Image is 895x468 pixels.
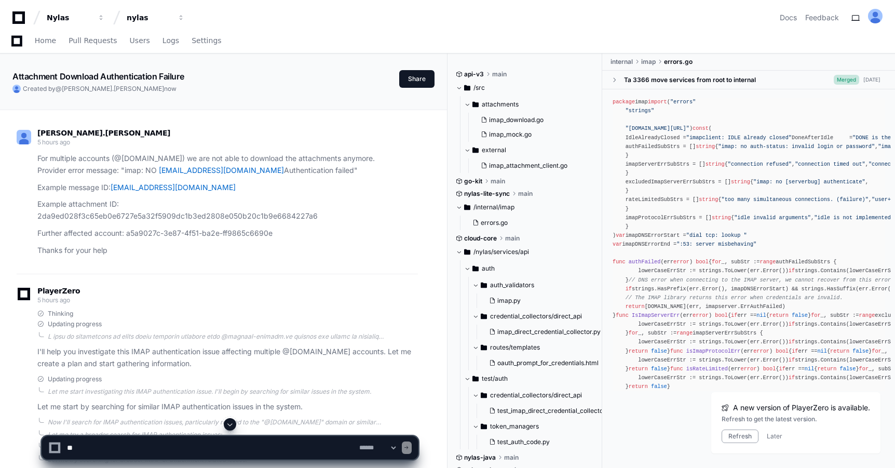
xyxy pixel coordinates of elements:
span: if [789,321,795,327]
span: false [852,348,869,354]
span: return [629,348,648,354]
span: "imapclient: IDLE already closed" [686,135,792,141]
app-text-character-animate: Attachment Download Authentication Failure [12,71,184,82]
span: Home [35,37,56,44]
button: imap_attachment_client.go [477,158,588,173]
span: Merged [834,75,859,85]
span: Logs [162,37,179,44]
span: range [760,259,776,265]
span: nylas-lite-sync [464,190,510,198]
span: Users [130,37,150,44]
span: error [753,348,769,354]
span: imap_direct_credential_collector.py [497,328,601,336]
span: nil [805,366,814,372]
span: for [629,330,638,336]
span: bool [776,348,789,354]
span: for [859,366,869,372]
span: for [811,312,820,318]
svg: Directory [472,262,479,275]
span: range [676,330,693,336]
span: string [712,215,731,221]
div: Ta 3366 move services from root to internal [624,76,756,84]
span: range [859,312,875,318]
div: nylas [127,12,171,23]
span: false [651,348,667,354]
button: credential_collectors/direct_api [472,387,611,404]
span: "dial tcp: lookup " [686,232,747,238]
button: imap_download.go [477,113,588,127]
span: false [651,383,667,390]
span: (err ) [680,312,712,318]
span: "strings" [626,108,654,114]
span: main [505,234,520,243]
span: oauth_prompt_for_credentials.html [497,359,599,367]
p: Thanks for your help [37,245,418,257]
svg: Directory [472,98,479,111]
button: /src [456,79,594,96]
span: return [769,312,789,318]
span: credential_collectors/direct_api [490,391,582,399]
svg: Directory [472,372,479,385]
button: Refresh [722,430,758,443]
a: Users [130,29,150,53]
span: error [741,366,757,372]
span: /nylas/services/api [473,248,529,256]
span: const [693,125,709,131]
p: Further affected account: a5a9027c-3e87-4f51-ba2e-ff9865c6690e [37,228,418,239]
span: cloud-core [464,234,497,243]
span: for [712,259,721,265]
span: package [613,99,635,105]
div: Refresh to get the latest version. [722,415,870,423]
span: @ [56,85,62,92]
img: ALV-UjU-Uivu_cc8zlDcn2c9MNEgVYayUocKx0gHV_Yy_SMunaAAd7JZxK5fgww1Mi-cdUJK5q-hvUHnPErhbMG5W0ta4bF9-... [868,9,883,23]
div: L ipsu do sitametcons ad elits doeiu temporin utlabore etdo @magnaal-enimadm.ve quisnos exe ullam... [48,332,418,341]
span: "[DOMAIN_NAME][URL]" [626,125,689,131]
span: for [872,348,881,354]
span: imap_attachment_client.go [489,162,567,170]
button: routes/templates [472,339,607,356]
span: if [789,339,795,345]
span: func [670,366,683,372]
span: string [706,161,725,167]
a: Settings [192,29,221,53]
div: Let me start investigating this IMAP authentication issue. I'll begin by searching for similar is... [48,387,418,396]
p: For multiple accounts (@[DOMAIN_NAME]) we are not able to download the attachments anymore. Provi... [37,153,418,177]
span: if [792,348,798,354]
span: 5 hours ago [37,138,70,146]
span: nil [817,348,826,354]
span: return [817,366,836,372]
span: [PERSON_NAME].[PERSON_NAME] [62,85,164,92]
span: return [830,348,849,354]
span: var [613,241,622,247]
span: string [731,179,750,185]
span: attachments [482,100,519,109]
span: bool [715,312,728,318]
span: A new version of PlayerZero is available. [733,403,870,413]
span: if [626,286,632,292]
span: auth [482,264,495,273]
span: import [648,99,667,105]
span: /internal/imap [473,203,514,211]
span: ":53: server misbehaving" [676,241,756,247]
span: main [492,70,507,78]
button: errors.go [468,216,588,230]
span: func [670,348,683,354]
button: nylas [123,8,189,27]
button: auth [464,260,603,277]
a: [EMAIL_ADDRESS][DOMAIN_NAME] [111,183,236,192]
span: imap [641,58,656,66]
span: /src [473,84,485,92]
span: now [164,85,177,92]
span: Settings [192,37,221,44]
p: Example attachment ID: 2da9ed028f3c65eb0e6727e5a32f5909dc1b3ed2808e050b20c1b9e6684227a6 [37,198,418,222]
span: main [491,177,505,185]
img: ALV-UjU-Uivu_cc8zlDcn2c9MNEgVYayUocKx0gHV_Yy_SMunaAAd7JZxK5fgww1Mi-cdUJK5q-hvUHnPErhbMG5W0ta4bF9-... [12,85,21,93]
span: isImapProtocolErr [686,348,741,354]
span: "too many simultaneous connections. (failure)" [722,196,869,203]
button: Nylas [43,8,109,27]
span: // DNS error when connecting to the IMAP server, we cannot recover from this error. [629,277,894,283]
span: Updating progress [48,375,102,383]
svg: Directory [464,201,470,213]
span: "idle invalid arguments" [734,215,811,221]
svg: Directory [472,144,479,156]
